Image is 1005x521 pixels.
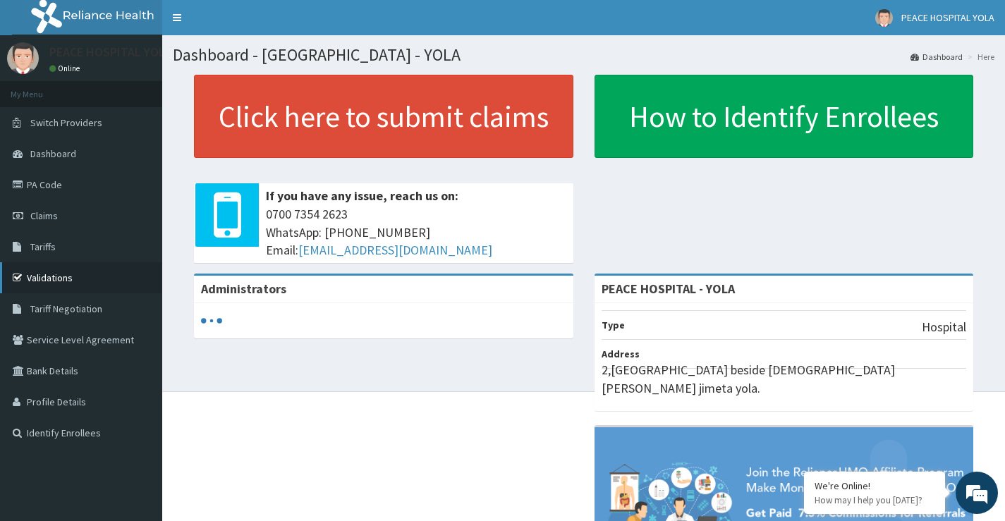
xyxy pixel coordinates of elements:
b: Administrators [201,281,286,297]
span: PEACE HOSPITAL YOLA [901,11,994,24]
li: Here [964,51,994,63]
b: Type [602,319,625,331]
span: Tariffs [30,240,56,253]
p: PEACE HOSPITAL YOLA [49,46,172,59]
span: Tariff Negotiation [30,302,102,315]
span: Dashboard [30,147,76,160]
a: [EMAIL_ADDRESS][DOMAIN_NAME] [298,242,492,258]
span: Claims [30,209,58,222]
b: Address [602,348,640,360]
p: Hospital [922,318,966,336]
p: How may I help you today? [815,494,934,506]
a: How to Identify Enrollees [595,75,974,158]
p: 2,[GEOGRAPHIC_DATA] beside [DEMOGRAPHIC_DATA][PERSON_NAME] jimeta yola. [602,361,967,397]
span: Switch Providers [30,116,102,129]
h1: Dashboard - [GEOGRAPHIC_DATA] - YOLA [173,46,994,64]
img: User Image [7,42,39,74]
svg: audio-loading [201,310,222,331]
span: 0700 7354 2623 WhatsApp: [PHONE_NUMBER] Email: [266,205,566,259]
strong: PEACE HOSPITAL - YOLA [602,281,735,297]
a: Online [49,63,83,73]
b: If you have any issue, reach us on: [266,188,458,204]
a: Click here to submit claims [194,75,573,158]
img: User Image [875,9,893,27]
div: We're Online! [815,479,934,492]
a: Dashboard [910,51,963,63]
